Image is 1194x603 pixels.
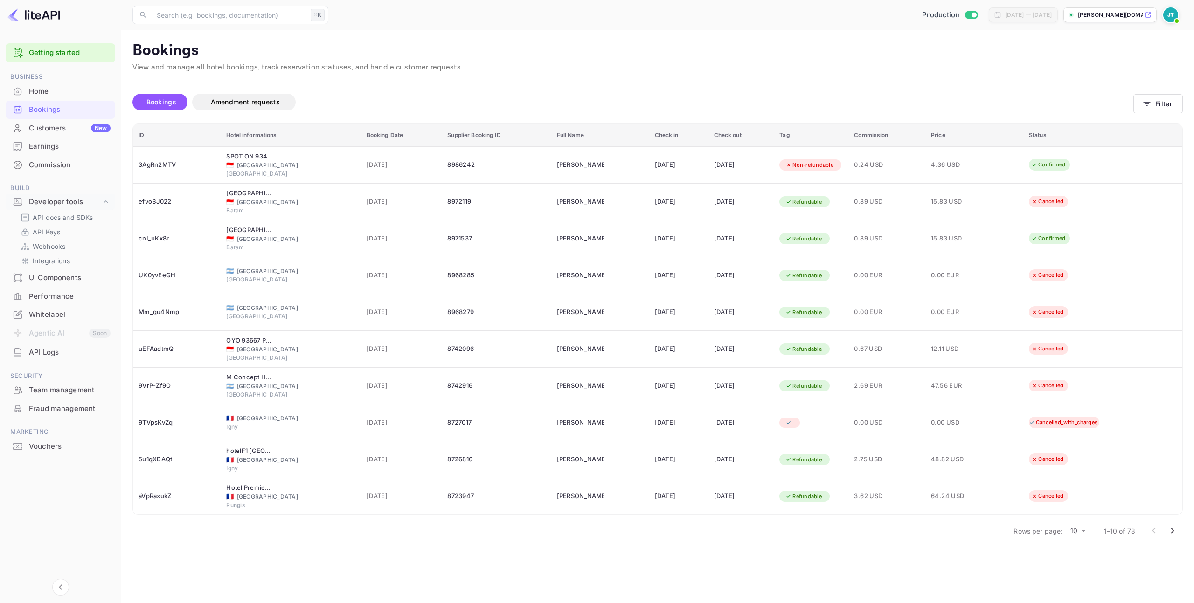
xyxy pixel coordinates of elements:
span: Build [6,183,115,193]
div: [DATE] [714,415,769,430]
span: 0.00 EUR [854,270,920,281]
span: France [226,415,234,421]
span: [DATE] [367,160,437,170]
div: Cancelled [1025,269,1069,281]
div: Julian Tabakuu [557,158,604,172]
div: Refundable [779,307,828,318]
div: Cancelled [1025,306,1069,318]
div: Julian Tabakuu [557,231,604,246]
div: [DATE] [655,305,703,320]
div: Fraud management [6,400,115,418]
a: API Keys [21,227,108,237]
span: [DATE] [367,344,437,354]
div: M Concept Hotel [226,373,273,382]
div: [GEOGRAPHIC_DATA] [226,391,355,399]
div: Batam [226,206,355,215]
p: 1–10 of 78 [1104,526,1136,536]
div: [DATE] [714,305,769,320]
div: CustomersNew [6,119,115,137]
p: Rows per page: [1014,526,1062,536]
div: [DATE] — [DATE] [1005,11,1052,19]
div: [DATE] [714,231,769,246]
div: [GEOGRAPHIC_DATA] [226,198,355,206]
div: Whitelabel [29,309,111,320]
div: 9TVpsKvZq [139,415,215,430]
span: [DATE] [367,270,437,281]
span: Bookings [146,98,176,106]
div: Aviari Hotel [226,226,273,235]
div: 9VrP-Zf9O [139,378,215,393]
span: Marketing [6,427,115,437]
div: [GEOGRAPHIC_DATA] [226,312,355,321]
a: Team management [6,381,115,398]
a: Commission [6,156,115,173]
div: cnI_uKx8r [139,231,215,246]
div: New [91,124,111,132]
div: 8968285 [447,268,545,283]
span: [DATE] [367,233,437,244]
input: Search (e.g. bookings, documentation) [151,6,307,24]
span: Amendment requests [211,98,280,106]
a: Earnings [6,137,115,155]
div: Cancelled_with_charges [1023,417,1104,428]
div: [GEOGRAPHIC_DATA] [226,267,355,275]
div: 8726816 [447,452,545,467]
div: Cancelled [1025,343,1069,355]
span: Production [922,10,960,21]
span: 15.83 USD [931,233,978,244]
div: API Logs [29,347,111,358]
div: Developer tools [6,194,115,210]
span: 0.00 EUR [931,307,978,317]
div: [GEOGRAPHIC_DATA] [226,170,355,178]
div: [GEOGRAPHIC_DATA] [226,275,355,284]
span: 0.24 USD [854,160,920,170]
div: [DATE] [714,452,769,467]
div: ⌘K [311,9,325,21]
a: API docs and SDKs [21,212,108,222]
button: Collapse navigation [52,579,69,596]
th: Check out [708,124,774,147]
div: 5u1qXBAQt [139,452,215,467]
span: Argentina [226,268,234,274]
div: Refundable [779,343,828,355]
a: Getting started [29,48,111,58]
th: ID [133,124,221,147]
div: Switch to Sandbox mode [918,10,981,21]
div: SPOT ON 93446 Penginapan Mak Yes [226,152,273,161]
span: Indonesia [226,162,234,168]
div: [DATE] [714,268,769,283]
div: 3AgRn2MTV [139,158,215,172]
th: Commission [848,124,925,147]
span: 0.00 EUR [854,307,920,317]
div: [GEOGRAPHIC_DATA] [226,161,355,170]
div: 10 [1067,524,1089,538]
div: UK0yvEeGH [139,268,215,283]
span: Business [6,72,115,82]
div: [DATE] [655,489,703,504]
div: [DATE] [655,452,703,467]
span: [DATE] [367,491,437,501]
a: Webhooks [21,241,108,251]
span: 2.75 USD [854,454,920,465]
span: 47.56 EUR [931,381,978,391]
span: 64.24 USD [931,491,978,501]
div: Getting started [6,43,115,62]
div: [DATE] [714,378,769,393]
div: hotelF1 Igny Massy TGV [226,446,273,456]
div: Hotel Premiere Classe Orly Rungis [226,483,273,493]
div: Refundable [779,233,828,245]
div: 8742916 [447,378,545,393]
div: API Keys [17,225,111,239]
div: 8986242 [447,158,545,172]
a: Bookings [6,101,115,118]
div: Performance [29,291,111,302]
a: UI Components [6,269,115,286]
div: Confirmed [1025,233,1071,244]
div: [DATE] [714,342,769,356]
p: Bookings [132,41,1183,60]
span: Indonesia [226,236,234,242]
div: Commission [29,160,111,171]
div: [DATE] [655,342,703,356]
table: booking table [133,124,1182,515]
div: efvoBJ022 [139,194,215,209]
